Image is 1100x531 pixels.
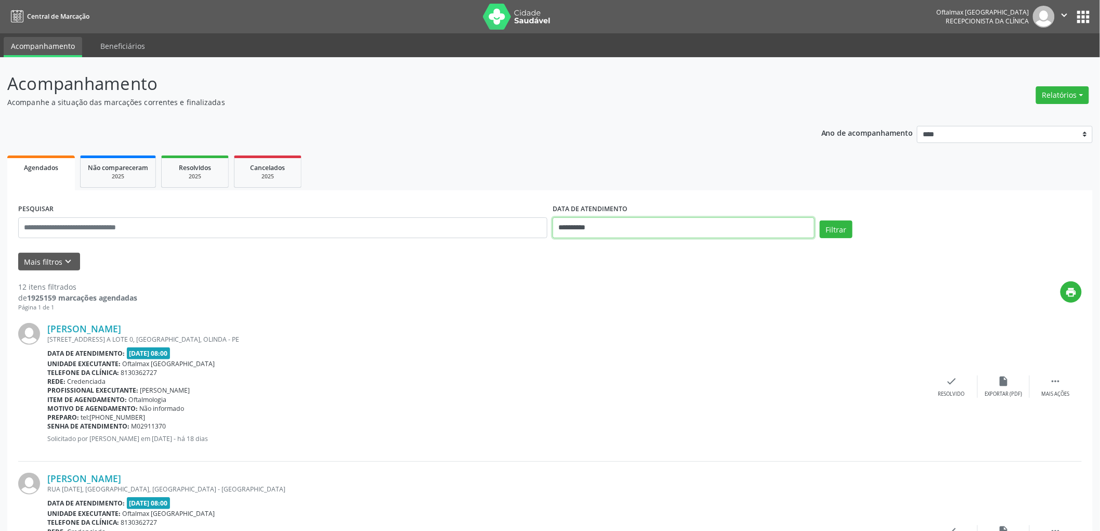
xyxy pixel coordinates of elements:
span: M02911370 [132,422,166,431]
button: Filtrar [820,221,853,238]
b: Telefone da clínica: [47,518,119,527]
b: Senha de atendimento: [47,422,129,431]
div: Exportar (PDF) [985,391,1023,398]
div: RUA [DATE], [GEOGRAPHIC_DATA], [GEOGRAPHIC_DATA] - [GEOGRAPHIC_DATA] [47,485,926,494]
label: PESQUISAR [18,201,54,217]
a: Acompanhamento [4,37,82,57]
i: print [1066,287,1077,298]
label: DATA DE ATENDIMENTO [553,201,627,217]
div: 2025 [88,173,148,180]
span: Não compareceram [88,163,148,172]
a: Beneficiários [93,37,152,55]
b: Preparo: [47,413,79,422]
img: img [18,473,40,495]
div: 2025 [169,173,221,180]
div: de [18,292,137,303]
img: img [1033,6,1055,28]
span: Recepcionista da clínica [946,17,1029,25]
img: img [18,323,40,345]
span: Central de Marcação [27,12,89,21]
span: [DATE] 08:00 [127,347,171,359]
b: Data de atendimento: [47,349,125,358]
i: check [946,375,958,387]
span: Agendados [24,163,58,172]
button: Relatórios [1036,86,1089,104]
span: Oftalmax [GEOGRAPHIC_DATA] [123,359,215,368]
b: Unidade executante: [47,359,121,368]
strong: 1925159 marcações agendadas [27,293,137,303]
b: Telefone da clínica: [47,368,119,377]
span: Resolvidos [179,163,211,172]
span: Oftalmologia [129,395,167,404]
a: [PERSON_NAME] [47,323,121,334]
i: keyboard_arrow_down [63,256,74,267]
b: Unidade executante: [47,509,121,518]
span: [PERSON_NAME] [140,386,190,395]
span: 8130362727 [121,518,158,527]
button: print [1060,281,1082,303]
b: Rede: [47,377,66,386]
span: Credenciada [68,377,106,386]
b: Motivo de agendamento: [47,404,138,413]
button: Mais filtroskeyboard_arrow_down [18,253,80,271]
p: Acompanhamento [7,71,767,97]
p: Ano de acompanhamento [821,126,913,139]
b: Data de atendimento: [47,499,125,508]
p: Acompanhe a situação das marcações correntes e finalizadas [7,97,767,108]
div: Mais ações [1042,391,1070,398]
div: Resolvido [938,391,965,398]
i:  [1059,9,1070,21]
i: insert_drive_file [998,375,1010,387]
a: [PERSON_NAME] [47,473,121,484]
i:  [1050,375,1062,387]
b: Profissional executante: [47,386,138,395]
button:  [1055,6,1075,28]
span: Oftalmax [GEOGRAPHIC_DATA] [123,509,215,518]
button: apps [1075,8,1093,26]
div: [STREET_ADDRESS] A LOTE 0, [GEOGRAPHIC_DATA], OLINDA - PE [47,335,926,344]
span: Não informado [140,404,185,413]
div: 12 itens filtrados [18,281,137,292]
p: Solicitado por [PERSON_NAME] em [DATE] - há 18 dias [47,434,926,443]
div: Oftalmax [GEOGRAPHIC_DATA] [937,8,1029,17]
b: Item de agendamento: [47,395,127,404]
div: Página 1 de 1 [18,303,137,312]
span: 8130362727 [121,368,158,377]
span: Cancelados [251,163,285,172]
span: [DATE] 08:00 [127,497,171,509]
div: 2025 [242,173,294,180]
a: Central de Marcação [7,8,89,25]
span: tel:[PHONE_NUMBER] [81,413,146,422]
